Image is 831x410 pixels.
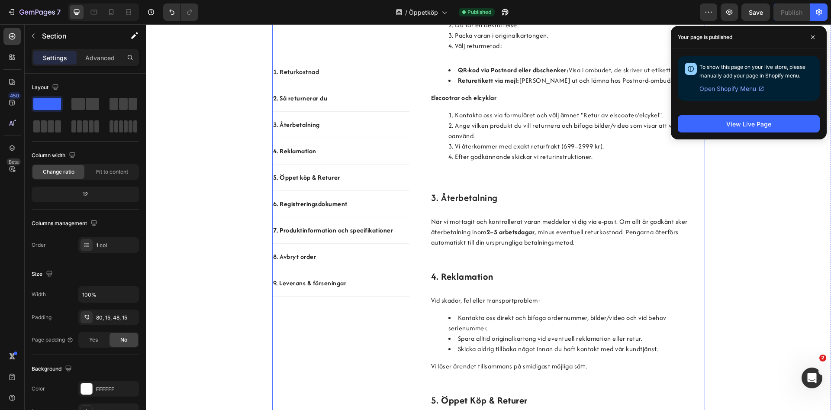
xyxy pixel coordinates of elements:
strong: 2–5 arbetsdagar [341,203,389,212]
p: Your page is published [678,33,732,42]
p: Settings [43,53,67,62]
div: Page padding [32,336,74,344]
span: Open Shopify Menu [699,84,756,94]
iframe: Design area [146,24,831,410]
strong: Returetikett via mejl: [312,52,374,61]
strong: 4. reklamation [285,245,348,259]
h2: 3. återbetalning [284,166,559,181]
span: Save [749,9,763,16]
div: 450 [8,92,21,99]
span: Change ratio [43,168,74,176]
div: 1 col [96,242,137,249]
span: Fit to content [96,168,128,176]
li: Visa i ombudet, de skriver ut etikett. [303,41,558,51]
li: Kontakta oss direkt och bifoga ordernummer, bilder/video och vid behov serienummer. [303,288,558,309]
strong: 5. öppet köp & returer [285,369,382,383]
span: Yes [89,336,98,344]
li: Vi återkommer med exakt returfrakt (699–2999 kr). [303,117,558,127]
li: Packa varan i originalkartongen. [303,6,558,16]
div: Undo/Redo [163,3,198,21]
div: 80, 15, 48, 15 [96,314,137,322]
div: Size [32,268,55,280]
div: Rich Text Editor. Editing area: main [284,270,559,348]
li: Kontakta oss via formuläret och välj ämnet "Retur av elscooter/elcykel". [303,86,558,96]
p: Vid skador, fel eller transportproblem: [285,271,558,281]
div: Background [32,363,74,375]
iframe: Intercom live chat [802,368,822,388]
button: 7 [3,3,64,21]
p: Section [42,31,113,41]
span: No [120,336,127,344]
button: View Live Page [678,115,820,132]
span: / [405,8,407,17]
li: Ange vilken produkt du vill returnera och bifoga bilder/video som visar att varan är oanvänd. [303,96,558,117]
span: To show this page on your live store, please manually add your page in Shopify menu. [699,64,805,79]
div: Beta [6,158,21,165]
div: Column width [32,150,77,161]
div: 12 [33,188,137,200]
li: Välj returmetod: [303,16,558,27]
strong: Elscootrar och elcyklar [285,69,351,78]
p: Vi löser ärendet tillsammans på smidigast möjliga sätt. [285,337,558,347]
span: Published [467,8,491,16]
li: Efter godkännande skickar vi retur­instruktioner. [303,127,558,138]
p: 7 [57,7,61,17]
div: Color [32,385,45,393]
div: FFFFFF [96,385,137,393]
span: 2 [819,355,826,362]
li: Skicka aldrig tillbaka något innan du haft kontakt med vår kundtjänst. [303,320,558,330]
div: Publish [781,8,802,17]
li: Spara alltid originalkartong vid eventuell reklamation eller retur. [303,309,558,320]
input: Auto [79,287,138,302]
div: Order [32,241,46,249]
button: Save [741,3,770,21]
p: Advanced [85,53,115,62]
div: Padding [32,313,52,321]
li: [PERSON_NAME] ut och lämna hos Postnord-ombud. [303,51,558,61]
span: Öppetköp [409,8,438,17]
div: Width [32,291,46,298]
div: Columns management [32,218,99,229]
button: Publish [773,3,810,21]
div: View Live Page [726,119,771,129]
div: Layout [32,82,61,94]
p: När vi mottagit och kontrollerat varan meddelar vi dig via e-post. Om allt är godkänt sker återbe... [285,192,558,223]
strong: QR-kod via Postnord eller dbschenker: [312,41,423,50]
